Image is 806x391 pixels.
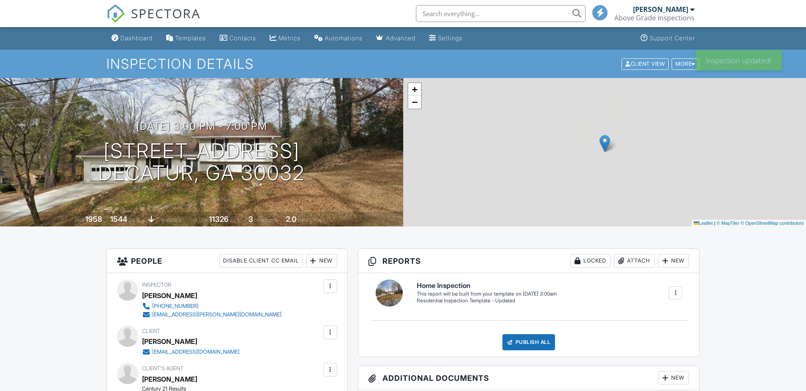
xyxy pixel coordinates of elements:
a: [EMAIL_ADDRESS][PERSON_NAME][DOMAIN_NAME] [142,310,282,319]
div: Disable Client CC Email [219,254,303,268]
div: [PERSON_NAME] [142,335,197,348]
h3: Reports [358,249,700,273]
div: Residential Inspection Template - Updated [417,297,557,304]
div: 11326 [209,215,229,223]
div: [EMAIL_ADDRESS][DOMAIN_NAME] [152,349,240,355]
span: − [412,97,417,107]
h3: People [107,249,347,273]
a: Metrics [266,31,304,46]
div: Attach [614,254,655,268]
a: Support Center [637,31,698,46]
div: Settings [438,34,463,42]
a: [PERSON_NAME] [142,373,197,385]
div: Automations [325,34,363,42]
a: © OpenStreetMap contributors [741,221,804,226]
h3: Additional Documents [358,366,700,390]
a: [PHONE_NUMBER] [142,302,282,310]
span: Client [142,328,160,334]
div: New [658,371,689,385]
a: Leaflet [694,221,713,226]
div: Templates [175,34,206,42]
div: 1958 [85,215,102,223]
div: Inspection updated! [695,50,782,70]
div: [PERSON_NAME] [633,5,688,14]
div: Locked [570,254,611,268]
span: + [412,84,417,95]
a: Zoom out [408,96,421,109]
span: Inspector [142,282,171,288]
span: sq. ft. [128,217,140,223]
div: Contacts [229,34,256,42]
span: bedrooms [254,217,278,223]
a: Dashboard [108,31,156,46]
div: [PERSON_NAME] [142,289,197,302]
a: Advanced [373,31,419,46]
img: The Best Home Inspection Software - Spectora [106,4,125,23]
div: [EMAIL_ADDRESS][PERSON_NAME][DOMAIN_NAME] [152,311,282,318]
span: sq.ft. [230,217,240,223]
input: Search everything... [416,5,586,22]
a: Templates [163,31,209,46]
span: Lot Size [190,217,208,223]
a: Contacts [216,31,259,46]
div: Support Center [650,34,695,42]
a: Zoom in [408,83,421,96]
a: Automations (Basic) [311,31,366,46]
a: © MapTiler [717,221,739,226]
div: [PHONE_NUMBER] [152,303,198,310]
div: Above Grade Inspections [614,14,694,22]
img: Marker [600,135,610,152]
a: Settings [426,31,466,46]
h1: Inspection Details [106,56,700,71]
div: New [306,254,337,268]
div: 1544 [110,215,127,223]
div: More [672,58,699,70]
div: 3 [248,215,253,223]
div: This report will be built from your template on [DATE] 3:00am [417,290,557,297]
span: bathrooms [298,217,322,223]
div: Metrics [279,34,301,42]
span: SPECTORA [131,4,201,22]
a: Client View [621,60,671,67]
span: crawlspace [156,217,182,223]
a: [EMAIL_ADDRESS][DOMAIN_NAME] [142,348,240,356]
div: Dashboard [120,34,153,42]
div: 2.0 [286,215,296,223]
div: Publish All [502,334,555,350]
h6: Home Inspection [417,282,557,290]
span: | [714,221,715,226]
span: Client's Agent [142,365,184,371]
div: Advanced [386,34,416,42]
h1: [STREET_ADDRESS] Decatur, GA 30032 [98,140,305,185]
a: SPECTORA [106,11,201,29]
div: Client View [622,58,669,70]
span: Built [75,217,84,223]
div: New [658,254,689,268]
h3: [DATE] 3:00 pm - 7:00 pm [136,120,267,132]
